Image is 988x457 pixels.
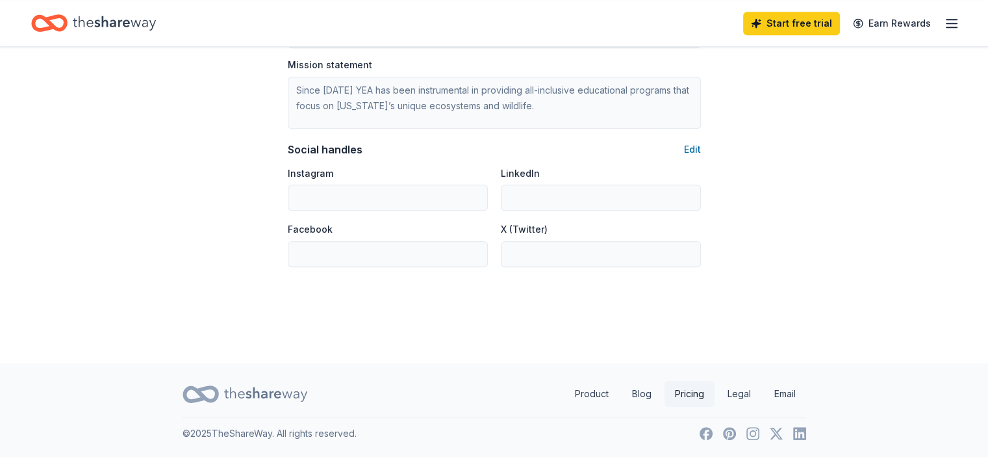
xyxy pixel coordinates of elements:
a: Blog [622,381,662,407]
button: Edit [684,142,701,157]
label: Facebook [288,223,333,236]
a: Email [764,381,806,407]
textarea: Since [DATE] YEA has been instrumental in providing all-inclusive educational programs that focus... [288,77,701,129]
a: Legal [717,381,761,407]
a: Home [31,8,156,38]
a: Product [564,381,619,407]
p: © 2025 TheShareWay. All rights reserved. [183,426,357,441]
a: Start free trial [743,12,840,35]
div: Social handles [288,142,362,157]
a: Pricing [665,381,715,407]
a: Earn Rewards [845,12,939,35]
label: Mission statement [288,59,372,72]
nav: quick links [564,381,806,407]
label: Instagram [288,167,333,180]
label: X (Twitter) [501,223,548,236]
label: LinkedIn [501,167,540,180]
